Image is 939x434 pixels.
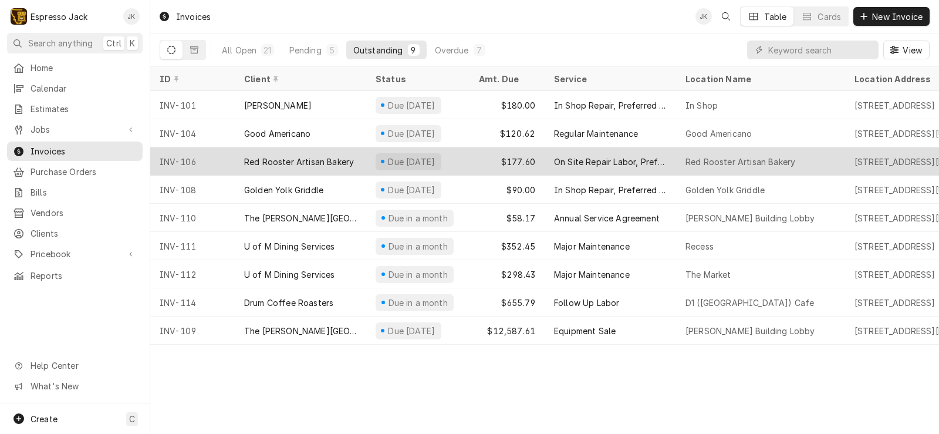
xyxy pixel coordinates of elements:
[7,162,143,181] a: Purchase Orders
[387,156,437,168] div: Due [DATE]
[376,73,458,85] div: Status
[244,212,357,224] div: The [PERSON_NAME][GEOGRAPHIC_DATA]
[410,44,417,56] div: 9
[7,244,143,264] a: Go to Pricebook
[264,44,271,56] div: 21
[469,147,545,176] div: $177.60
[129,413,135,425] span: C
[150,232,235,260] div: INV-111
[387,325,437,337] div: Due [DATE]
[28,37,93,49] span: Search anything
[554,325,616,337] div: Equipment Sale
[150,91,235,119] div: INV-101
[685,240,714,253] div: Recess
[685,127,752,140] div: Good Americano
[554,99,667,112] div: In Shop Repair, Preferred Rate
[870,11,925,23] span: New Invoice
[768,41,873,59] input: Keyword search
[31,380,136,392] span: What's New
[387,297,449,309] div: Due in a month
[150,147,235,176] div: INV-106
[7,99,143,119] a: Estimates
[469,119,545,147] div: $120.62
[31,248,119,260] span: Pricebook
[7,376,143,396] a: Go to What's New
[123,8,140,25] div: Jack Kehoe's Avatar
[764,11,787,23] div: Table
[554,212,660,224] div: Annual Service Agreement
[31,207,137,219] span: Vendors
[854,240,935,253] div: [STREET_ADDRESS]
[31,227,137,240] span: Clients
[244,325,357,337] div: The [PERSON_NAME][GEOGRAPHIC_DATA]
[244,297,333,309] div: Drum Coffee Roasters
[31,82,137,95] span: Calendar
[387,99,437,112] div: Due [DATE]
[7,183,143,202] a: Bills
[685,297,814,309] div: D1 ([GEOGRAPHIC_DATA]) Cafe
[31,270,137,282] span: Reports
[854,297,935,309] div: [STREET_ADDRESS]
[7,224,143,243] a: Clients
[106,37,121,49] span: Ctrl
[244,99,312,112] div: [PERSON_NAME]
[7,58,143,78] a: Home
[150,317,235,345] div: INV-109
[818,11,841,23] div: Cards
[387,240,449,253] div: Due in a month
[554,184,667,196] div: In Shop Repair, Preferred Rate
[685,184,765,196] div: Golden Yolk Griddle
[31,123,119,136] span: Jobs
[7,79,143,98] a: Calendar
[130,37,135,49] span: K
[31,145,137,157] span: Invoices
[387,184,437,196] div: Due [DATE]
[150,119,235,147] div: INV-104
[150,288,235,317] div: INV-114
[353,44,403,56] div: Outstanding
[150,204,235,232] div: INV-110
[7,266,143,285] a: Reports
[11,8,27,25] div: Espresso Jack's Avatar
[31,11,87,23] div: Espresso Jack
[900,44,924,56] span: View
[695,8,712,25] div: Jack Kehoe's Avatar
[435,44,469,56] div: Overdue
[387,212,449,224] div: Due in a month
[329,44,336,56] div: 5
[244,268,335,281] div: U of M Dining Services
[31,62,137,74] span: Home
[11,8,27,25] div: E
[7,142,143,161] a: Invoices
[469,260,545,288] div: $298.43
[150,260,235,288] div: INV-112
[853,7,930,26] button: New Invoice
[469,317,545,345] div: $12,587.61
[554,297,619,309] div: Follow Up Labor
[244,184,323,196] div: Golden Yolk Griddle
[150,176,235,204] div: INV-108
[7,203,143,223] a: Vendors
[31,166,137,178] span: Purchase Orders
[160,73,223,85] div: ID
[883,41,930,59] button: View
[222,44,256,56] div: All Open
[685,99,718,112] div: In Shop
[476,44,483,56] div: 7
[685,325,815,337] div: [PERSON_NAME] Building Lobby
[554,156,667,168] div: On Site Repair Labor, Prefered Rate, Regular Hours
[244,73,354,85] div: Client
[554,127,638,140] div: Regular Maintenance
[469,91,545,119] div: $180.00
[717,7,735,26] button: Open search
[854,99,935,112] div: [STREET_ADDRESS]
[685,73,833,85] div: Location Name
[685,268,731,281] div: The Market
[7,356,143,375] a: Go to Help Center
[31,103,137,115] span: Estimates
[244,156,354,168] div: Red Rooster Artisan Bakery
[469,232,545,260] div: $352.45
[685,156,795,168] div: Red Rooster Artisan Bakery
[31,186,137,199] span: Bills
[554,73,664,85] div: Service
